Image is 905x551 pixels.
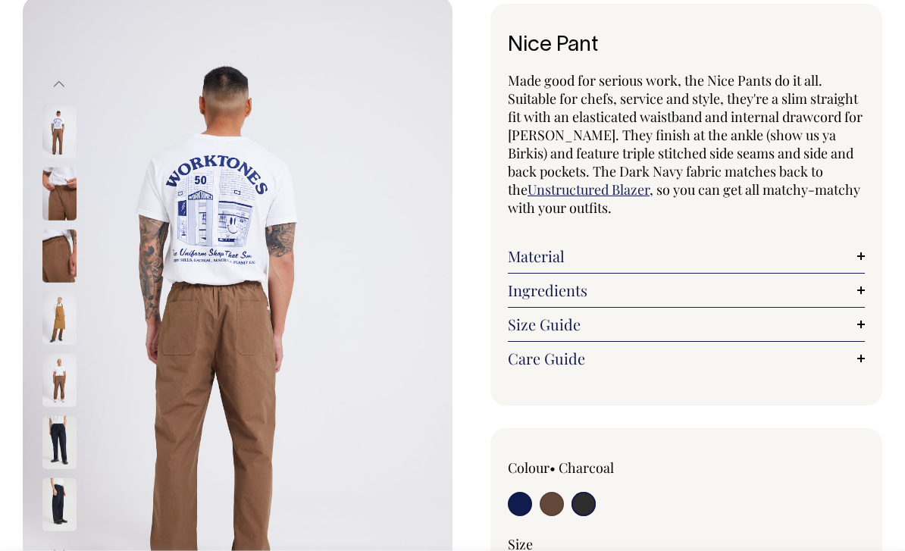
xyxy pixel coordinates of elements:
img: chocolate [42,354,77,407]
img: chocolate [42,292,77,345]
a: Unstructured Blazer [528,180,650,199]
img: chocolate [42,167,77,221]
button: Previous [48,67,70,101]
a: Size Guide [508,315,865,333]
img: chocolate [42,105,77,158]
h1: Nice Pant [508,34,865,58]
label: Charcoal [559,459,614,477]
img: dark-navy [42,416,77,469]
img: chocolate [42,230,77,283]
a: Material [508,247,865,265]
span: Made good for serious work, the Nice Pants do it all. Suitable for chefs, service and style, they... [508,71,863,199]
span: • [550,459,556,477]
div: Colour [508,459,650,477]
span: , so you can get all matchy-matchy with your outfits. [508,180,860,217]
a: Care Guide [508,349,865,368]
img: dark-navy [42,478,77,531]
a: Ingredients [508,281,865,299]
